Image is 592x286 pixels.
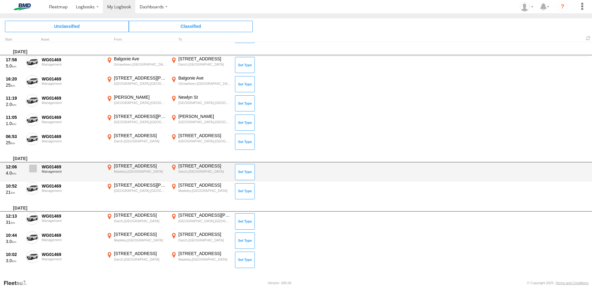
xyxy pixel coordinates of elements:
div: 12:06 [6,164,23,170]
button: Click to Set [235,232,255,249]
div: [STREET_ADDRESS] [178,251,231,256]
div: WG01469 [42,213,102,219]
div: 21 [6,189,23,195]
div: [STREET_ADDRESS] [114,251,166,256]
div: [PERSON_NAME] [114,94,166,100]
div: Newlyn St [178,94,231,100]
div: [STREET_ADDRESS] [178,182,231,188]
div: 5.0 [6,63,23,69]
label: Click to View Event Location [105,56,167,74]
div: Balgonie Ave [114,56,166,62]
button: Click to Set [235,183,255,199]
div: Girrawheen,[GEOGRAPHIC_DATA] [178,81,231,86]
div: 11:05 [6,115,23,120]
a: Visit our Website [3,280,32,286]
button: Click to Set [235,57,255,73]
label: Click to View Event Location [170,251,232,269]
div: [STREET_ADDRESS] [114,232,166,237]
div: [GEOGRAPHIC_DATA],[GEOGRAPHIC_DATA] [114,101,166,105]
div: [STREET_ADDRESS] [114,163,166,169]
button: Click to Set [235,115,255,131]
div: From [105,38,167,41]
div: 10:44 [6,232,23,238]
div: WG01469 [42,232,102,238]
span: Click to view Unclassified Trips [5,21,129,32]
div: [STREET_ADDRESS] [178,56,231,62]
div: [STREET_ADDRESS] [178,232,231,237]
div: Madeley,[GEOGRAPHIC_DATA] [114,238,166,242]
div: 17:58 [6,57,23,63]
label: Click to View Event Location [105,212,167,230]
div: WG01469 [42,57,102,63]
label: Click to View Event Location [105,94,167,112]
div: 12:13 [6,213,23,219]
div: [GEOGRAPHIC_DATA],[GEOGRAPHIC_DATA] [114,120,166,124]
div: Click to Sort [5,38,24,41]
div: WG01469 [42,164,102,170]
label: Click to View Event Location [105,114,167,132]
div: 3.0 [6,239,23,244]
div: Girrawheen,[GEOGRAPHIC_DATA] [114,62,166,67]
div: Balgonie Ave [178,75,231,81]
label: Click to View Event Location [170,94,232,112]
button: Click to Set [235,252,255,268]
div: Darch,[GEOGRAPHIC_DATA] [114,257,166,262]
div: 10:02 [6,252,23,257]
div: WG01469 [42,252,102,257]
div: Management [42,238,102,242]
label: Click to View Event Location [170,182,232,200]
div: Madeley,[GEOGRAPHIC_DATA] [114,169,166,174]
div: 10:52 [6,183,23,189]
div: Management [42,120,102,124]
button: Click to Set [235,134,255,150]
span: Refresh [585,35,592,41]
div: [GEOGRAPHIC_DATA],[GEOGRAPHIC_DATA] [178,139,231,143]
div: Madeley,[GEOGRAPHIC_DATA] [178,188,231,193]
label: Click to View Event Location [170,133,232,151]
label: Click to View Event Location [170,212,232,230]
img: bmd-logo.svg [6,3,38,10]
label: Click to View Event Location [170,56,232,74]
div: Darch,[GEOGRAPHIC_DATA] [114,139,166,143]
div: [STREET_ADDRESS] [178,163,231,169]
div: 31 [6,219,23,225]
i: ? [558,2,568,12]
div: [GEOGRAPHIC_DATA],[GEOGRAPHIC_DATA] [114,188,166,193]
div: Management [42,170,102,173]
div: Darch,[GEOGRAPHIC_DATA] [178,62,231,67]
label: Click to View Event Location [105,133,167,151]
div: [STREET_ADDRESS] [114,133,166,138]
div: 3.0 [6,258,23,263]
div: [GEOGRAPHIC_DATA],[GEOGRAPHIC_DATA] [114,81,166,86]
div: [STREET_ADDRESS] [114,212,166,218]
label: Click to View Event Location [170,114,232,132]
div: [STREET_ADDRESS][PERSON_NAME] [114,182,166,188]
div: [STREET_ADDRESS][PERSON_NAME] [114,75,166,81]
label: Click to View Event Location [105,75,167,93]
div: Management [42,139,102,143]
label: Click to View Event Location [105,251,167,269]
div: 25 [6,140,23,145]
div: WG01469 [42,115,102,120]
div: WG01469 [42,183,102,189]
div: [GEOGRAPHIC_DATA],[GEOGRAPHIC_DATA] [178,120,231,124]
div: 06:53 [6,134,23,139]
div: 16:20 [6,76,23,82]
span: Click to view Classified Trips [129,21,253,32]
div: Asset [41,38,103,41]
div: Management [42,82,102,85]
div: WG01469 [42,95,102,101]
div: WG01469 [42,76,102,82]
div: [GEOGRAPHIC_DATA],[GEOGRAPHIC_DATA] [178,219,231,223]
div: Madeley,[GEOGRAPHIC_DATA] [178,257,231,262]
button: Click to Set [235,213,255,229]
div: Philip Roche [518,2,536,11]
div: Management [42,257,102,261]
div: Darch,[GEOGRAPHIC_DATA] [114,219,166,223]
div: 2.0 [6,102,23,107]
div: WG01469 [42,134,102,139]
div: 11:19 [6,95,23,101]
div: [GEOGRAPHIC_DATA],[GEOGRAPHIC_DATA] [178,101,231,105]
div: Version: 306.00 [268,281,291,285]
div: Management [42,101,102,105]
